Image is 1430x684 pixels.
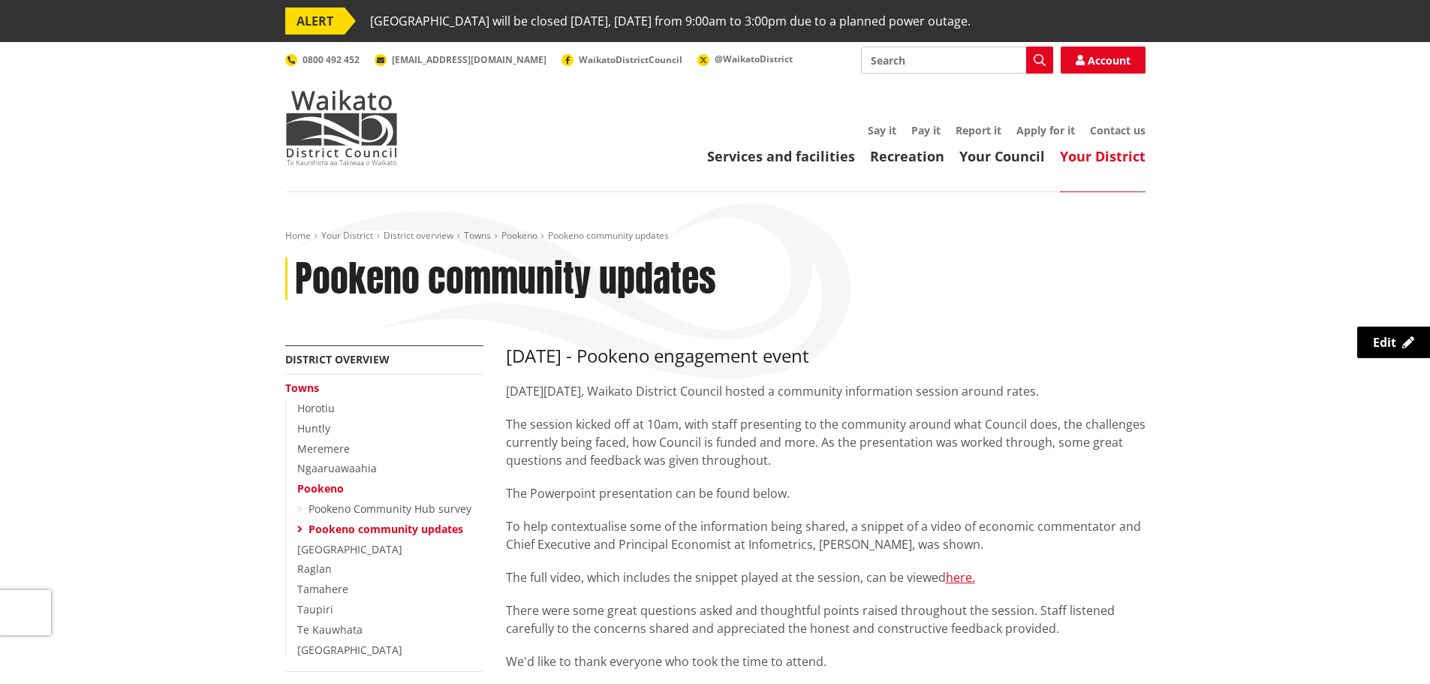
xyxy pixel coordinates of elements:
[1357,327,1430,358] a: Edit
[297,421,330,435] a: Huntly
[285,230,1146,243] nav: breadcrumb
[297,542,402,556] a: [GEOGRAPHIC_DATA]
[297,622,363,637] a: Te Kauwhata
[506,517,1146,553] p: To help contextualise some of the information being shared, a snippet of a video of economic comm...
[1061,47,1146,74] a: Account
[375,53,546,66] a: [EMAIL_ADDRESS][DOMAIN_NAME]
[297,562,332,576] a: Raglan
[501,229,537,242] a: Pookeno
[506,484,1146,502] p: The Powerpoint presentation can be found below.
[861,47,1053,74] input: Search input
[309,502,471,516] a: Pookeno Community Hub survey
[285,381,319,395] a: Towns
[868,123,896,137] a: Say it
[321,229,373,242] a: Your District
[707,147,855,165] a: Services and facilities
[715,53,793,65] span: @WaikatoDistrict
[297,582,348,596] a: Tamahere
[1016,123,1075,137] a: Apply for it
[1090,123,1146,137] a: Contact us
[285,53,360,66] a: 0800 492 452
[392,53,546,66] span: [EMAIL_ADDRESS][DOMAIN_NAME]
[309,522,463,536] a: Pookeno community updates
[1060,147,1146,165] a: Your District
[911,123,941,137] a: Pay it
[946,569,975,586] a: here.
[297,602,333,616] a: Taupiri
[506,382,1146,400] p: [DATE][DATE], Waikato District Council hosted a community information session around rates.
[548,229,669,242] span: Pookeno community updates
[285,8,345,35] span: ALERT
[464,229,491,242] a: Towns
[1373,334,1396,351] span: Edit
[370,8,971,35] span: [GEOGRAPHIC_DATA] will be closed [DATE], [DATE] from 9:00am to 3:00pm due to a planned power outage.
[959,147,1045,165] a: Your Council
[297,643,402,657] a: [GEOGRAPHIC_DATA]
[506,345,1146,367] h3: [DATE] - Pookeno engagement event
[303,53,360,66] span: 0800 492 452
[384,229,453,242] a: District overview
[285,229,311,242] a: Home
[579,53,682,66] span: WaikatoDistrictCouncil
[506,652,1146,670] p: We'd like to thank everyone who took the time to attend.
[285,352,390,366] a: District overview
[506,601,1146,637] p: There were some great questions asked and thoughtful points raised throughout the session. Staff ...
[506,415,1146,469] p: The session kicked off at 10am, with staff presenting to the community around what Council does, ...
[285,90,398,165] img: Waikato District Council - Te Kaunihera aa Takiwaa o Waikato
[297,481,344,496] a: Pookeno
[561,53,682,66] a: WaikatoDistrictCouncil
[506,568,1146,586] p: The full video, which includes the snippet played at the session, can be viewed
[297,401,335,415] a: Horotiu
[297,461,377,475] a: Ngaaruawaahia
[697,53,793,65] a: @WaikatoDistrict
[297,441,350,456] a: Meremere
[295,258,716,301] h1: Pookeno community updates
[870,147,944,165] a: Recreation
[956,123,1001,137] a: Report it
